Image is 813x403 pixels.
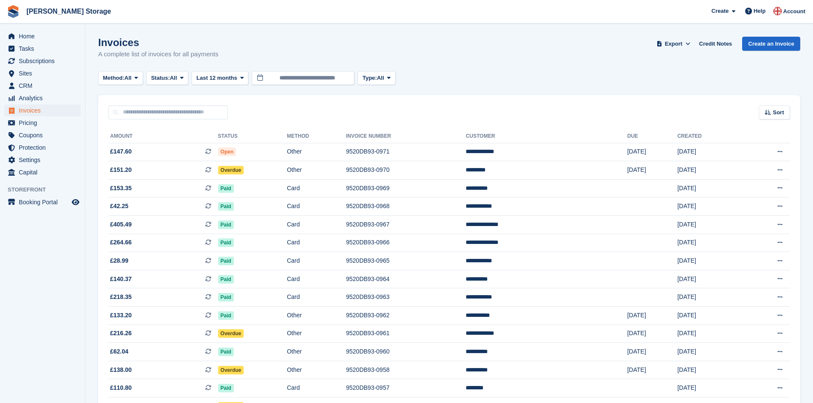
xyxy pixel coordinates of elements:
span: £147.60 [110,147,132,156]
td: 9520DB93-0957 [346,379,466,397]
span: Method: [103,74,125,82]
span: Create [711,7,728,15]
td: [DATE] [677,379,742,397]
td: [DATE] [677,216,742,234]
td: [DATE] [677,179,742,197]
th: Invoice Number [346,130,466,143]
a: menu [4,166,81,178]
span: Paid [218,257,234,265]
span: £28.99 [110,256,128,265]
span: All [125,74,132,82]
td: Other [287,343,346,361]
th: Due [627,130,677,143]
td: 9520DB93-0967 [346,216,466,234]
td: [DATE] [677,288,742,307]
span: Export [665,40,682,48]
span: Pricing [19,117,70,129]
span: Storefront [8,186,85,194]
td: Other [287,161,346,180]
a: menu [4,80,81,92]
td: [DATE] [627,307,677,325]
td: [DATE] [627,325,677,343]
span: Paid [218,238,234,247]
td: Card [287,270,346,288]
span: £153.35 [110,184,132,193]
a: menu [4,129,81,141]
span: Settings [19,154,70,166]
td: [DATE] [677,343,742,361]
span: Paid [218,384,234,392]
span: £264.66 [110,238,132,247]
a: [PERSON_NAME] Storage [23,4,114,18]
td: 9520DB93-0958 [346,361,466,379]
span: Sites [19,67,70,79]
span: Paid [218,311,234,320]
span: All [170,74,177,82]
a: menu [4,154,81,166]
td: [DATE] [627,361,677,379]
td: [DATE] [677,361,742,379]
span: Overdue [218,366,244,374]
a: menu [4,196,81,208]
span: £140.37 [110,275,132,284]
td: 9520DB93-0963 [346,288,466,307]
span: Coupons [19,129,70,141]
td: [DATE] [627,143,677,161]
span: CRM [19,80,70,92]
td: 9520DB93-0969 [346,179,466,197]
td: 9520DB93-0965 [346,252,466,270]
span: £216.26 [110,329,132,338]
th: Created [677,130,742,143]
td: [DATE] [627,161,677,180]
td: 9520DB93-0964 [346,270,466,288]
span: £218.35 [110,293,132,302]
span: £151.20 [110,165,132,174]
td: Card [287,234,346,252]
a: Create an Invoice [742,37,800,51]
td: Card [287,379,346,397]
td: Card [287,216,346,234]
a: menu [4,92,81,104]
th: Method [287,130,346,143]
a: menu [4,104,81,116]
td: Other [287,361,346,379]
button: Method: All [98,71,143,85]
span: Booking Portal [19,196,70,208]
button: Export [655,37,692,51]
img: stora-icon-8386f47178a22dfd0bd8f6a31ec36ba5ce8667c1dd55bd0f319d3a0aa187defe.svg [7,5,20,18]
span: £110.80 [110,383,132,392]
a: menu [4,43,81,55]
td: Other [287,307,346,325]
a: menu [4,30,81,42]
td: Card [287,252,346,270]
span: Status: [151,74,170,82]
th: Amount [108,130,218,143]
td: 9520DB93-0961 [346,325,466,343]
td: Card [287,288,346,307]
a: menu [4,142,81,154]
span: Paid [218,348,234,356]
span: Home [19,30,70,42]
a: menu [4,67,81,79]
td: [DATE] [677,307,742,325]
td: [DATE] [677,270,742,288]
span: Sort [773,108,784,117]
span: £405.49 [110,220,132,229]
a: Preview store [70,197,81,207]
td: 9520DB93-0966 [346,234,466,252]
span: £42.25 [110,202,128,211]
td: 9520DB93-0968 [346,197,466,216]
td: Card [287,179,346,197]
span: All [377,74,384,82]
a: Credit Notes [696,37,735,51]
th: Customer [466,130,627,143]
span: £62.04 [110,347,128,356]
span: Paid [218,275,234,284]
span: Capital [19,166,70,178]
button: Type: All [358,71,395,85]
span: Tasks [19,43,70,55]
a: menu [4,55,81,67]
span: Protection [19,142,70,154]
span: Subscriptions [19,55,70,67]
th: Status [218,130,287,143]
